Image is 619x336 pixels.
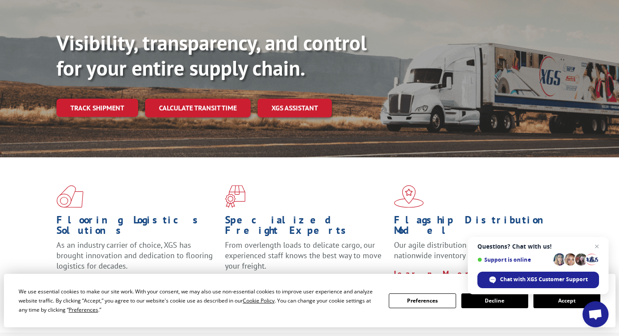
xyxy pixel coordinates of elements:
[533,293,600,308] button: Accept
[394,185,424,208] img: xgs-icon-flagship-distribution-model-red
[394,215,556,240] h1: Flagship Distribution Model
[56,240,213,271] span: As an industry carrier of choice, XGS has brought innovation and dedication to flooring logistics...
[69,306,98,313] span: Preferences
[461,293,528,308] button: Decline
[56,215,218,240] h1: Flooring Logistics Solutions
[145,99,251,117] a: Calculate transit time
[56,185,83,208] img: xgs-icon-total-supply-chain-intelligence-red
[477,256,550,263] span: Support is online
[56,99,138,117] a: Track shipment
[592,241,602,252] span: Close chat
[583,301,609,327] div: Open chat
[258,99,332,117] a: XGS ASSISTANT
[389,293,456,308] button: Preferences
[225,240,387,279] p: From overlength loads to delicate cargo, our experienced staff knows the best way to move your fr...
[19,287,378,314] div: We use essential cookies to make our site work. With your consent, we may also use non-essential ...
[394,269,502,279] a: Learn More >
[225,185,245,208] img: xgs-icon-focused-on-flooring-red
[394,240,554,260] span: Our agile distribution network gives you nationwide inventory management on demand.
[500,276,588,283] span: Chat with XGS Customer Support
[225,215,387,240] h1: Specialized Freight Experts
[4,274,616,327] div: Cookie Consent Prompt
[477,243,599,250] span: Questions? Chat with us!
[477,272,599,288] div: Chat with XGS Customer Support
[243,297,275,304] span: Cookie Policy
[56,29,367,81] b: Visibility, transparency, and control for your entire supply chain.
